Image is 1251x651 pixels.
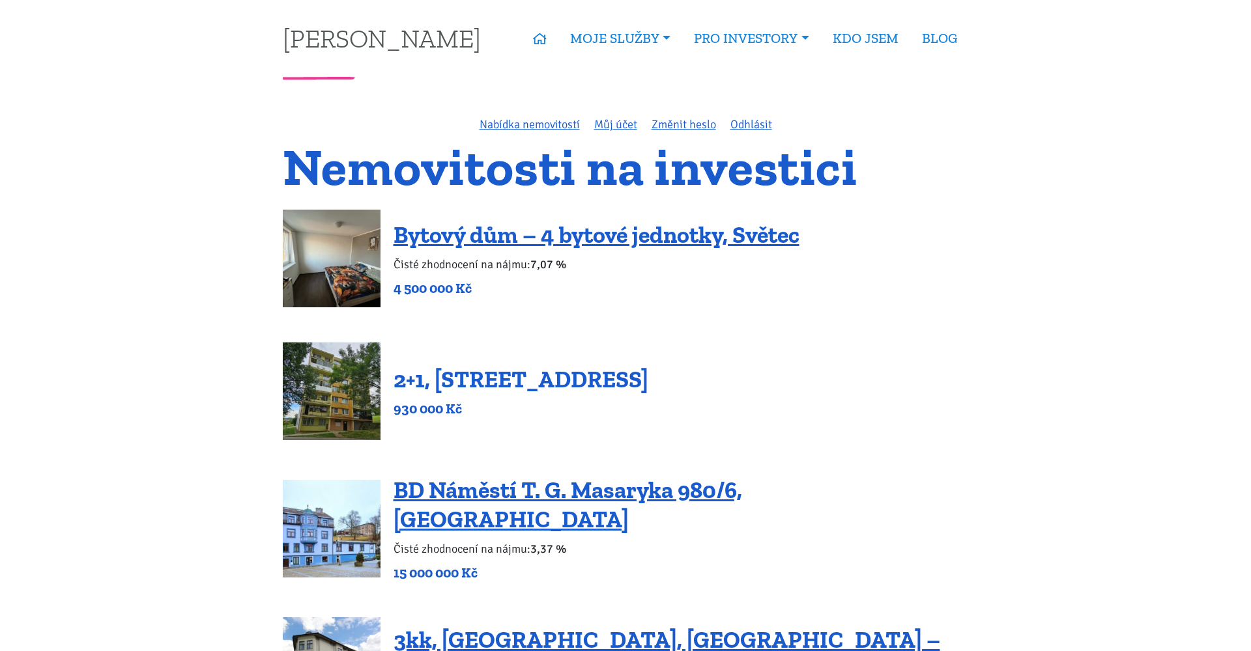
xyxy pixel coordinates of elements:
[394,564,969,582] p: 15 000 000 Kč
[394,365,648,393] a: 2+1, [STREET_ADDRESS]
[910,23,969,53] a: BLOG
[394,255,799,273] p: Čisté zhodnocení na nájmu:
[394,400,648,418] p: 930 000 Kč
[283,145,969,189] h1: Nemovitosti na investici
[652,117,716,132] a: Změnit heslo
[394,476,742,533] a: BD Náměstí T. G. Masaryka 980/6, [GEOGRAPHIC_DATA]
[594,117,637,132] a: Můj účet
[530,257,566,271] b: 7,07 %
[821,23,910,53] a: KDO JSEM
[682,23,820,53] a: PRO INVESTORY
[283,25,481,51] a: [PERSON_NAME]
[530,542,566,556] b: 3,37 %
[730,117,772,132] a: Odhlásit
[480,117,580,132] a: Nabídka nemovitostí
[394,221,799,249] a: Bytový dům – 4 bytové jednotky, Světec
[394,540,969,558] p: Čisté zhodnocení na nájmu:
[558,23,682,53] a: MOJE SLUŽBY
[394,279,799,298] p: 4 500 000 Kč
